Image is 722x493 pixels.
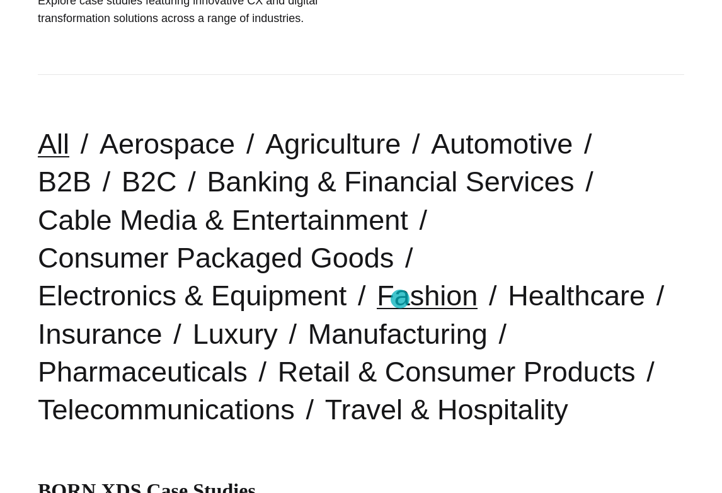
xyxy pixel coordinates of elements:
[38,242,394,274] a: Consumer Packaged Goods
[38,128,69,160] a: All
[278,356,636,388] a: Retail & Consumer Products
[38,356,248,388] a: Pharmaceuticals
[38,318,163,350] a: Insurance
[38,394,295,426] a: Telecommunications
[38,166,91,198] a: B2B
[308,318,488,350] a: Manufacturing
[38,204,408,236] a: Cable Media & Entertainment
[265,128,401,160] a: Agriculture
[431,128,573,160] a: Automotive
[38,280,347,312] a: Electronics & Equipment
[122,166,177,198] a: B2C
[377,280,478,312] a: Fashion
[508,280,645,312] a: Healthcare
[100,128,235,160] a: Aerospace
[325,394,568,426] a: Travel & Hospitality
[207,166,575,198] a: Banking & Financial Services
[193,318,278,350] a: Luxury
